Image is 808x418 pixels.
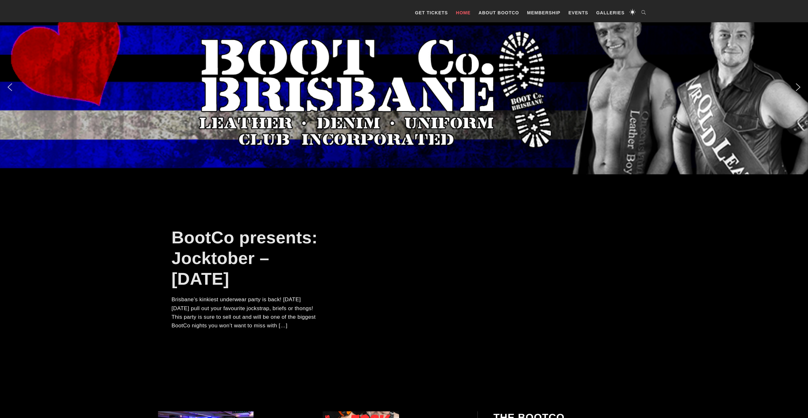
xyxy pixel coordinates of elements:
[172,228,318,288] a: BootCo presents: Jocktober – [DATE]
[793,82,803,92] img: next arrow
[172,295,318,330] p: Brisbane’s kinkiest underwear party is back! [DATE][DATE] pull out your favourite jockstrap, brie...
[453,3,474,22] a: Home
[476,3,522,22] a: About BootCo
[565,3,591,22] a: Events
[412,3,451,22] a: GET TICKETS
[524,3,564,22] a: Membership
[5,82,15,92] img: previous arrow
[593,3,628,22] a: Galleries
